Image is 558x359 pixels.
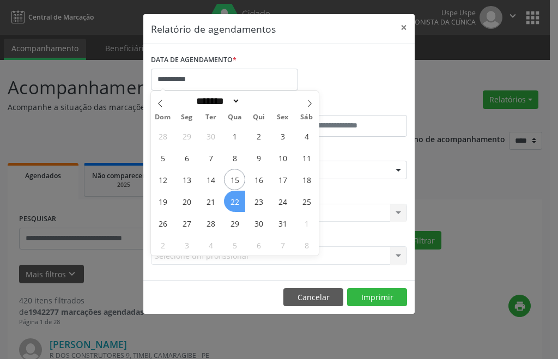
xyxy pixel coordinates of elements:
[223,114,247,121] span: Qua
[152,212,173,234] span: Outubro 26, 2025
[199,114,223,121] span: Ter
[176,147,197,168] span: Outubro 6, 2025
[282,98,407,115] label: ATÉ
[152,169,173,190] span: Outubro 12, 2025
[248,191,269,212] span: Outubro 23, 2025
[175,114,199,121] span: Seg
[347,288,407,307] button: Imprimir
[296,169,317,190] span: Outubro 18, 2025
[393,14,415,41] button: Close
[200,212,221,234] span: Outubro 28, 2025
[152,234,173,255] span: Novembro 2, 2025
[151,52,236,69] label: DATA DE AGENDAMENTO
[240,95,276,107] input: Year
[176,212,197,234] span: Outubro 27, 2025
[272,147,293,168] span: Outubro 10, 2025
[152,125,173,147] span: Setembro 28, 2025
[247,114,271,121] span: Qui
[295,114,319,121] span: Sáb
[271,114,295,121] span: Sex
[200,169,221,190] span: Outubro 14, 2025
[296,125,317,147] span: Outubro 4, 2025
[272,234,293,255] span: Novembro 7, 2025
[248,212,269,234] span: Outubro 30, 2025
[152,147,173,168] span: Outubro 5, 2025
[272,191,293,212] span: Outubro 24, 2025
[283,288,343,307] button: Cancelar
[272,125,293,147] span: Outubro 3, 2025
[152,191,173,212] span: Outubro 19, 2025
[296,212,317,234] span: Novembro 1, 2025
[176,234,197,255] span: Novembro 3, 2025
[193,95,241,107] select: Month
[151,114,175,121] span: Dom
[200,191,221,212] span: Outubro 21, 2025
[272,169,293,190] span: Outubro 17, 2025
[248,234,269,255] span: Novembro 6, 2025
[176,191,197,212] span: Outubro 20, 2025
[200,147,221,168] span: Outubro 7, 2025
[200,125,221,147] span: Setembro 30, 2025
[296,234,317,255] span: Novembro 8, 2025
[224,125,245,147] span: Outubro 1, 2025
[224,169,245,190] span: Outubro 15, 2025
[224,212,245,234] span: Outubro 29, 2025
[296,147,317,168] span: Outubro 11, 2025
[272,212,293,234] span: Outubro 31, 2025
[248,147,269,168] span: Outubro 9, 2025
[224,234,245,255] span: Novembro 5, 2025
[176,125,197,147] span: Setembro 29, 2025
[248,125,269,147] span: Outubro 2, 2025
[224,191,245,212] span: Outubro 22, 2025
[248,169,269,190] span: Outubro 16, 2025
[200,234,221,255] span: Novembro 4, 2025
[296,191,317,212] span: Outubro 25, 2025
[151,22,276,36] h5: Relatório de agendamentos
[224,147,245,168] span: Outubro 8, 2025
[176,169,197,190] span: Outubro 13, 2025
